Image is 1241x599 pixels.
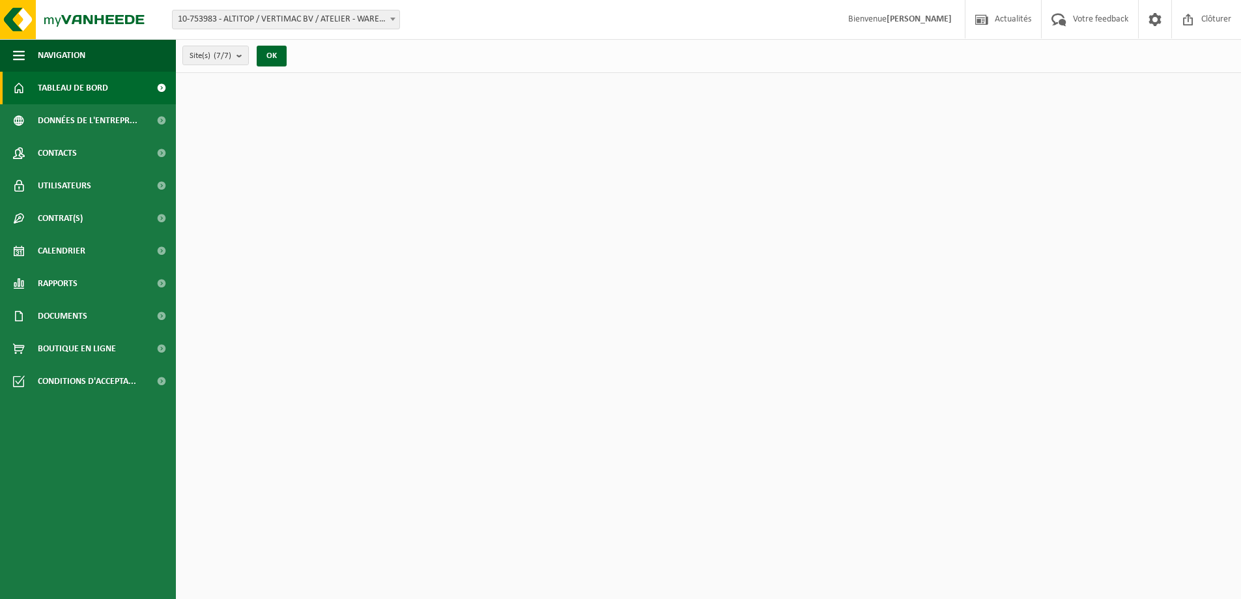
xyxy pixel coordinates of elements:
strong: [PERSON_NAME] [887,14,952,24]
span: Contacts [38,137,77,169]
span: Contrat(s) [38,202,83,235]
span: Calendrier [38,235,85,267]
span: 10-753983 - ALTITOP / VERTIMAC BV / ATELIER - WAREGEM [172,10,400,29]
span: Navigation [38,39,85,72]
span: Conditions d'accepta... [38,365,136,398]
span: Utilisateurs [38,169,91,202]
span: Boutique en ligne [38,332,116,365]
span: Documents [38,300,87,332]
span: 10-753983 - ALTITOP / VERTIMAC BV / ATELIER - WAREGEM [173,10,399,29]
button: OK [257,46,287,66]
span: Rapports [38,267,78,300]
span: Données de l'entrepr... [38,104,137,137]
span: Site(s) [190,46,231,66]
span: Tableau de bord [38,72,108,104]
button: Site(s)(7/7) [182,46,249,65]
count: (7/7) [214,51,231,60]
